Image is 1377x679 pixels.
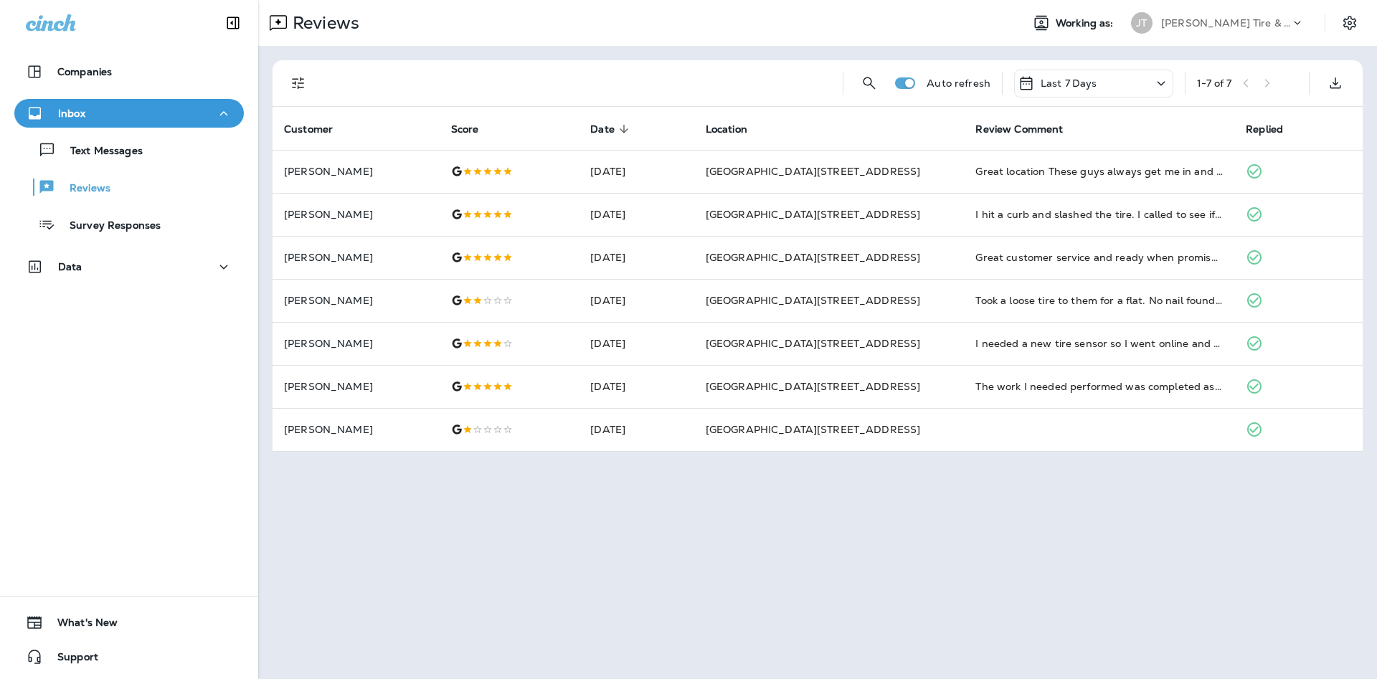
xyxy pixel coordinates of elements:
[58,261,82,272] p: Data
[14,642,244,671] button: Support
[57,66,112,77] p: Companies
[43,617,118,634] span: What's New
[1197,77,1231,89] div: 1 - 7 of 7
[1041,77,1097,89] p: Last 7 Days
[213,9,253,37] button: Collapse Sidebar
[975,123,1082,136] span: Review Comment
[579,236,694,279] td: [DATE]
[706,208,921,221] span: [GEOGRAPHIC_DATA][STREET_ADDRESS]
[706,380,921,393] span: [GEOGRAPHIC_DATA][STREET_ADDRESS]
[579,365,694,408] td: [DATE]
[1056,17,1117,29] span: Working as:
[43,651,98,668] span: Support
[14,209,244,239] button: Survey Responses
[975,164,1223,179] div: Great location These guys always get me in and out quick and deliver quality work Very easy to wo...
[590,123,615,136] span: Date
[579,279,694,322] td: [DATE]
[927,77,990,89] p: Auto refresh
[287,12,359,34] p: Reviews
[14,57,244,86] button: Companies
[579,150,694,193] td: [DATE]
[1321,69,1350,98] button: Export as CSV
[1131,12,1153,34] div: JT
[975,379,1223,394] div: The work I needed performed was completed as quickly as they could and at half the price of the d...
[58,108,85,119] p: Inbox
[975,123,1063,136] span: Review Comment
[284,209,428,220] p: [PERSON_NAME]
[579,193,694,236] td: [DATE]
[14,252,244,281] button: Data
[284,295,428,306] p: [PERSON_NAME]
[579,322,694,365] td: [DATE]
[14,608,244,637] button: What's New
[1246,123,1302,136] span: Replied
[1246,123,1283,136] span: Replied
[975,293,1223,308] div: Took a loose tire to them for a flat. No nail found instead said it was a cracked valve stem. Thi...
[706,123,747,136] span: Location
[855,69,884,98] button: Search Reviews
[284,252,428,263] p: [PERSON_NAME]
[14,172,244,202] button: Reviews
[706,123,766,136] span: Location
[284,424,428,435] p: [PERSON_NAME]
[55,219,161,233] p: Survey Responses
[284,123,351,136] span: Customer
[590,123,633,136] span: Date
[55,182,110,196] p: Reviews
[284,166,428,177] p: [PERSON_NAME]
[706,337,921,350] span: [GEOGRAPHIC_DATA][STREET_ADDRESS]
[284,338,428,349] p: [PERSON_NAME]
[1337,10,1363,36] button: Settings
[706,165,921,178] span: [GEOGRAPHIC_DATA][STREET_ADDRESS]
[284,381,428,392] p: [PERSON_NAME]
[56,145,143,158] p: Text Messages
[706,423,921,436] span: [GEOGRAPHIC_DATA][STREET_ADDRESS]
[1161,17,1290,29] p: [PERSON_NAME] Tire & Auto
[975,336,1223,351] div: I needed a new tire sensor so I went online and scheduled an appointment for right after work. Th...
[14,99,244,128] button: Inbox
[451,123,479,136] span: Score
[975,207,1223,222] div: I hit a curb and slashed the tire. I called to see if I could get in to get a new tire. They took...
[579,408,694,451] td: [DATE]
[451,123,498,136] span: Score
[706,294,921,307] span: [GEOGRAPHIC_DATA][STREET_ADDRESS]
[14,135,244,165] button: Text Messages
[706,251,921,264] span: [GEOGRAPHIC_DATA][STREET_ADDRESS]
[975,250,1223,265] div: Great customer service and ready when promised
[284,69,313,98] button: Filters
[284,123,333,136] span: Customer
